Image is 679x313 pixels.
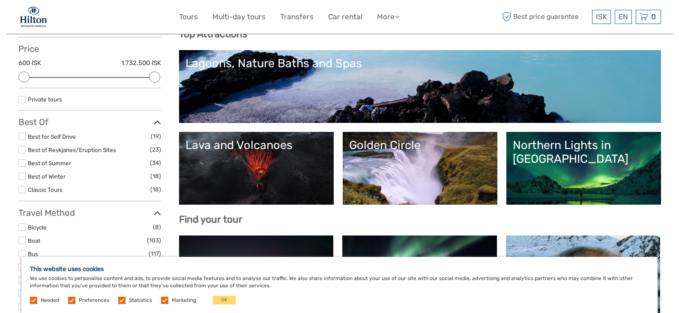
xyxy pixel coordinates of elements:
[99,13,109,24] button: Open LiveChat chat widget
[615,10,632,24] div: EN
[18,6,48,27] img: 1846-e7c6c28a-36f7-44b6-aaf6-bfd1581794f2_logo_small.jpg
[179,214,242,225] b: Find your tour
[185,57,655,116] a: Lagoons, Nature Baths and Spas
[513,138,655,166] div: Northern Lights in [GEOGRAPHIC_DATA]
[28,173,66,180] a: Best of Winter
[79,297,109,304] label: Preferences
[213,296,236,304] button: OK
[150,158,161,168] span: (34)
[147,235,161,245] span: (103)
[328,11,362,23] a: Car rental
[41,297,59,304] label: Needed
[28,250,38,257] a: Bus
[28,237,40,244] a: Boat
[280,11,314,23] a: Transfers
[172,297,196,304] label: Marketing
[18,59,41,68] label: 600 ISK
[28,133,76,140] a: Best for Self Drive
[500,10,590,24] span: Best price guarantee
[377,11,399,23] a: More
[185,138,327,198] a: Lava and Volcanoes
[28,160,71,167] a: Best of Summer
[149,249,161,259] span: (117)
[18,117,161,127] h3: Best Of
[349,138,491,152] div: Golden Circle
[12,15,97,22] p: We're away right now. Please check back later!
[28,186,63,193] a: Classic Tours
[121,59,161,68] label: 1.732.500 ISK
[153,222,161,232] span: (8)
[650,12,657,21] span: 0
[28,96,62,103] a: Private tours
[513,138,655,198] a: Northern Lights in [GEOGRAPHIC_DATA]
[28,224,47,231] a: Bicycle
[150,185,161,194] span: (18)
[30,265,649,273] h5: This website uses cookies
[179,11,198,23] a: Tours
[185,138,327,152] div: Lava and Volcanoes
[129,297,152,304] label: Statistics
[18,208,161,218] h3: Travel Method
[150,171,161,181] span: (18)
[596,12,607,21] span: ISK
[151,131,161,141] span: (19)
[21,257,658,313] div: We use cookies to personalise content and ads, to provide social media features and to analyse ou...
[150,145,161,155] span: (23)
[28,146,116,153] a: Best of Reykjanes/Eruption Sites
[349,138,491,198] a: Golden Circle
[212,11,266,23] a: Multi-day tours
[185,57,655,70] div: Lagoons, Nature Baths and Spas
[18,44,161,54] h3: Price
